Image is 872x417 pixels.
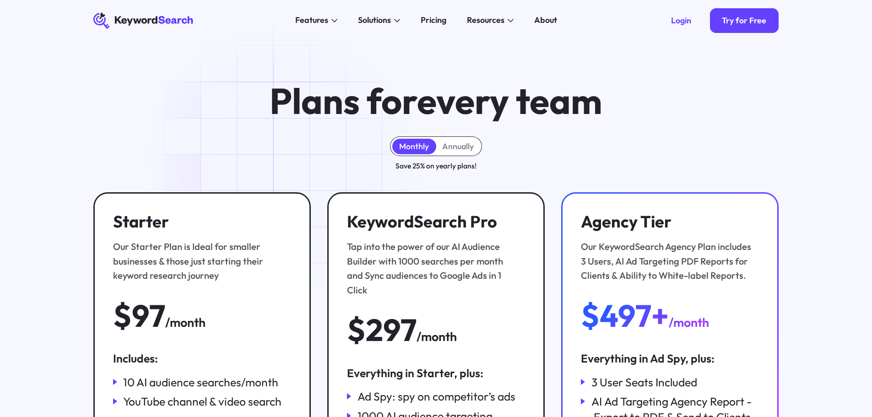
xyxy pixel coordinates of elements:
[581,212,753,232] h3: Agency Tier
[113,351,291,366] div: Includes:
[123,374,278,390] div: 10 AI audience searches/month
[581,351,759,366] div: Everything in Ad Spy, plus:
[528,12,563,29] a: About
[347,212,520,232] h3: KeywordSearch Pro
[113,212,286,232] h3: Starter
[270,82,602,120] h1: Plans for
[165,313,206,332] div: /month
[591,374,697,390] div: 3 User Seats Included
[659,8,704,33] a: Login
[295,14,328,27] div: Features
[347,314,417,346] div: $297
[399,141,429,152] div: Monthly
[358,14,391,27] div: Solutions
[357,389,515,404] div: Ad Spy: spy on competitor’s ads
[669,313,709,332] div: /month
[395,160,477,172] div: Save 25% on yearly plans!
[581,239,753,282] div: Our KeywordSearch Agency Plan includes 3 Users, AI Ad Targeting PDF Reports for Clients & Ability...
[467,14,504,27] div: Resources
[417,327,457,347] div: /month
[123,394,282,409] div: YouTube channel & video search
[722,16,766,26] div: Try for Free
[421,14,446,27] div: Pricing
[417,78,602,123] span: every team
[415,12,453,29] a: Pricing
[581,299,669,332] div: $497+
[534,14,557,27] div: About
[113,299,165,332] div: $97
[347,239,520,297] div: Tap into the power of our AI Audience Builder with 1000 searches per month and Sync audiences to ...
[710,8,779,33] a: Try for Free
[347,365,525,381] div: Everything in Starter, plus:
[671,16,691,26] div: Login
[442,141,474,152] div: Annually
[113,239,286,282] div: Our Starter Plan is Ideal for smaller businesses & those just starting their keyword research jou...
